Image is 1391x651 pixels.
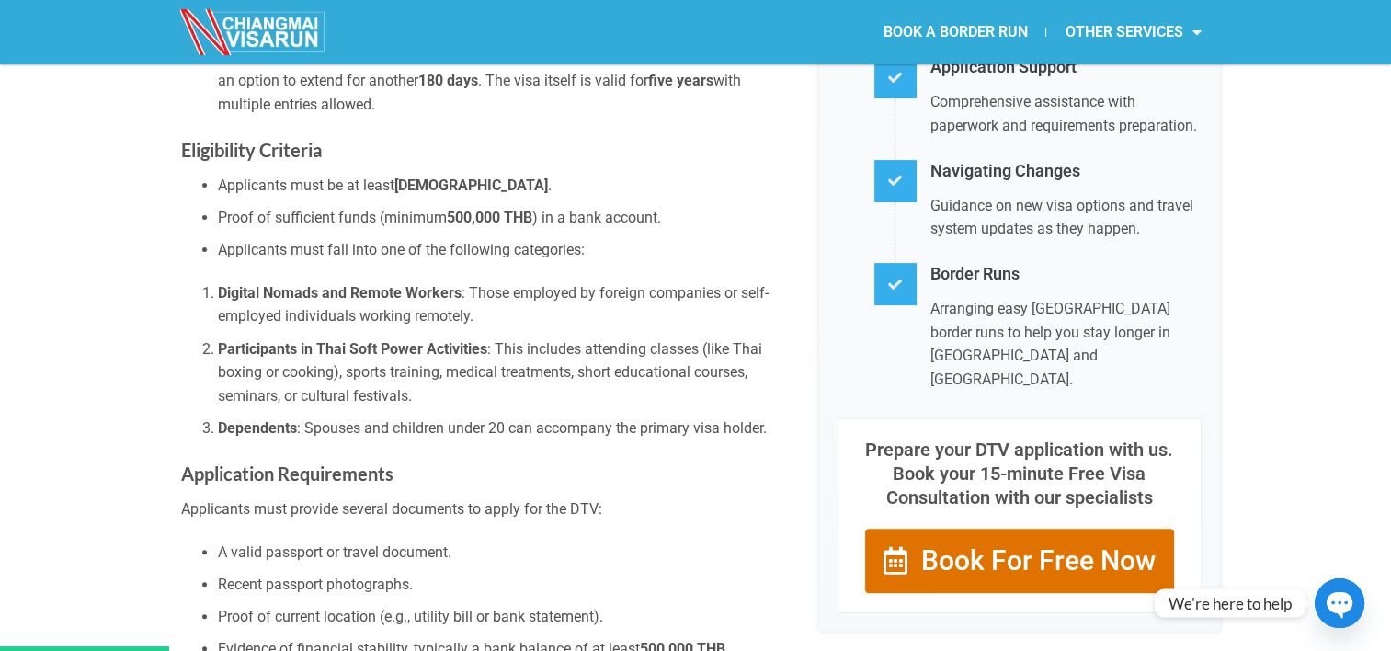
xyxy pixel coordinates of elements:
h3: Eligibility Criteria [181,135,792,165]
p: Guidance on new visa options and travel system updates as they happen. [930,194,1202,241]
p: Applicants must provide several documents to apply for the DTV: [181,497,792,521]
p: Comprehensive assistance with paperwork and requirements preparation. [930,90,1202,137]
strong: five years [648,72,713,89]
li: Recent passport photographs. [218,573,792,597]
li: : Visa holders can stay in [GEOGRAPHIC_DATA] for up to per entry, with an option to extend for an... [218,45,792,116]
strong: Participants in Thai Soft Power Activities [218,340,487,358]
p: Prepare your DTV application with us. Book your 15-minute Free Visa Consultation with our special... [857,438,1182,509]
strong: 180 days [418,72,478,89]
a: Book For Free Now [864,528,1175,594]
p: Arranging easy [GEOGRAPHIC_DATA] border runs to help you stay longer in [GEOGRAPHIC_DATA] and [GE... [930,297,1202,391]
a: Border Runs [930,264,1020,283]
strong: Digital Nomads and Remote Workers [218,284,462,302]
li: A valid passport or travel document. [218,541,792,565]
strong: [DEMOGRAPHIC_DATA] [394,177,548,194]
strong: 500,000 THB [447,209,532,226]
li: : Those employed by foreign companies or self-employed individuals working remotely. [218,281,792,328]
li: : Spouses and children under 20 can accompany the primary visa holder. [218,417,792,440]
li: Proof of current location (e.g., utility bill or bank statement). [218,605,792,629]
a: BOOK A BORDER RUN [864,11,1045,53]
li: Proof of sufficient funds (minimum ) in a bank account. [218,206,792,230]
li: : This includes attending classes (like Thai boxing or cooking), sports training, medical treatme... [218,337,792,408]
li: Applicants must be at least . [218,174,792,198]
h3: Application Requirements [181,459,792,488]
span: Book For Free Now [921,547,1156,575]
h4: Navigating Changes [930,158,1202,185]
li: Applicants must fall into one of the following categories: [218,238,792,262]
a: OTHER SERVICES [1046,11,1219,53]
nav: Menu [695,11,1219,53]
strong: Dependents [218,419,297,437]
h4: Application Support [930,54,1202,81]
